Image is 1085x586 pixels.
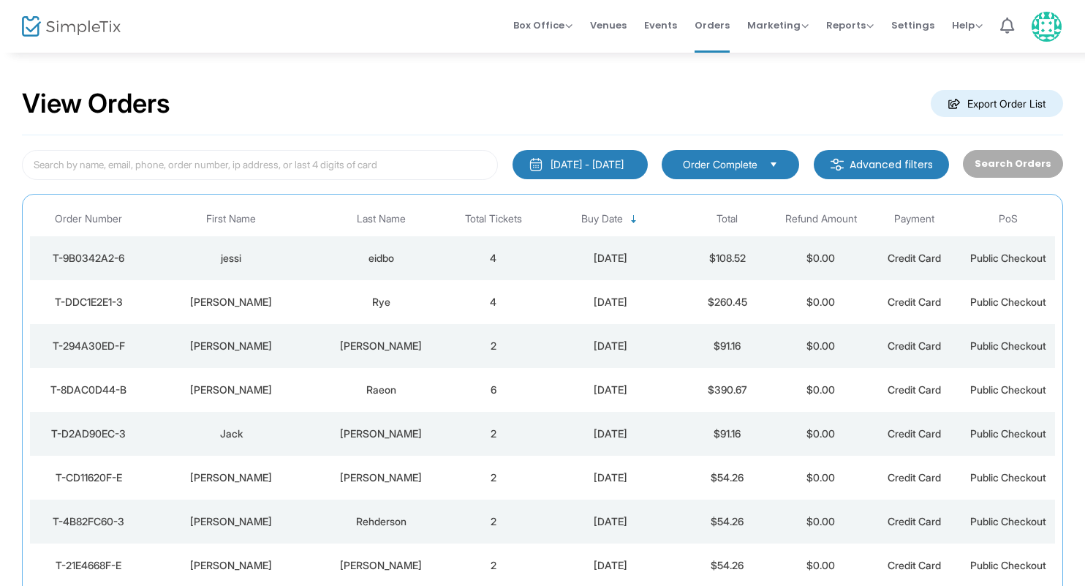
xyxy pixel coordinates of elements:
[681,412,774,456] td: $91.16
[894,213,934,225] span: Payment
[970,471,1046,484] span: Public Checkout
[952,18,983,32] span: Help
[151,558,311,573] div: Hannah
[774,236,868,280] td: $0.00
[774,280,868,324] td: $0.00
[581,213,623,225] span: Buy Date
[590,7,627,44] span: Venues
[22,88,170,120] h2: View Orders
[529,157,543,172] img: monthly
[888,252,941,264] span: Credit Card
[447,202,540,236] th: Total Tickets
[151,427,311,441] div: Jack
[34,383,143,397] div: T-8DAC0D44-B
[357,213,406,225] span: Last Name
[544,558,677,573] div: 9/22/2025
[513,18,572,32] span: Box Office
[888,383,941,396] span: Credit Card
[774,456,868,500] td: $0.00
[513,150,648,179] button: [DATE] - [DATE]
[830,157,844,172] img: filter
[447,500,540,544] td: 2
[644,7,677,44] span: Events
[931,90,1063,117] m-button: Export Order List
[447,324,540,368] td: 2
[544,427,677,441] div: 9/22/2025
[774,202,868,236] th: Refund Amount
[774,500,868,544] td: $0.00
[970,515,1046,527] span: Public Checkout
[826,18,874,32] span: Reports
[22,150,498,180] input: Search by name, email, phone, order number, ip address, or last 4 digits of card
[763,157,784,173] button: Select
[888,515,941,527] span: Credit Card
[151,251,311,266] div: jessi
[681,500,774,544] td: $54.26
[319,427,442,441] div: Avery
[447,368,540,412] td: 6
[970,252,1046,264] span: Public Checkout
[628,214,640,225] span: Sortable
[681,368,774,412] td: $390.67
[888,427,941,440] span: Credit Card
[544,251,677,266] div: 9/23/2025
[544,339,677,353] div: 9/22/2025
[544,514,677,529] div: 9/22/2025
[970,427,1046,440] span: Public Checkout
[151,514,311,529] div: Jade
[970,559,1046,571] span: Public Checkout
[888,339,941,352] span: Credit Card
[774,324,868,368] td: $0.00
[447,412,540,456] td: 2
[34,339,143,353] div: T-294A30ED-F
[888,296,941,308] span: Credit Card
[970,296,1046,308] span: Public Checkout
[34,427,143,441] div: T-D2AD90EC-3
[151,470,311,485] div: Samantha
[151,295,311,309] div: Mary
[319,339,442,353] div: Sommerfeld
[319,470,442,485] div: Reiter
[151,383,311,397] div: Rachel
[747,18,809,32] span: Marketing
[695,7,730,44] span: Orders
[891,7,934,44] span: Settings
[34,514,143,529] div: T-4B82FC60-3
[447,236,540,280] td: 4
[34,558,143,573] div: T-21E4668F-E
[34,251,143,266] div: T-9B0342A2-6
[681,202,774,236] th: Total
[34,470,143,485] div: T-CD11620F-E
[681,236,774,280] td: $108.52
[774,412,868,456] td: $0.00
[681,280,774,324] td: $260.45
[544,383,677,397] div: 9/22/2025
[34,295,143,309] div: T-DDC1E2E1-3
[319,295,442,309] div: Rye
[319,383,442,397] div: Raeon
[319,514,442,529] div: Rehderson
[319,558,442,573] div: Robb
[814,150,949,179] m-button: Advanced filters
[55,213,122,225] span: Order Number
[544,295,677,309] div: 9/22/2025
[888,559,941,571] span: Credit Card
[319,251,442,266] div: eidbo
[551,157,624,172] div: [DATE] - [DATE]
[970,383,1046,396] span: Public Checkout
[970,339,1046,352] span: Public Checkout
[999,213,1018,225] span: PoS
[151,339,311,353] div: Karl
[681,324,774,368] td: $91.16
[774,368,868,412] td: $0.00
[681,456,774,500] td: $54.26
[683,157,757,172] span: Order Complete
[447,280,540,324] td: 4
[544,470,677,485] div: 9/22/2025
[888,471,941,484] span: Credit Card
[206,213,256,225] span: First Name
[447,456,540,500] td: 2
